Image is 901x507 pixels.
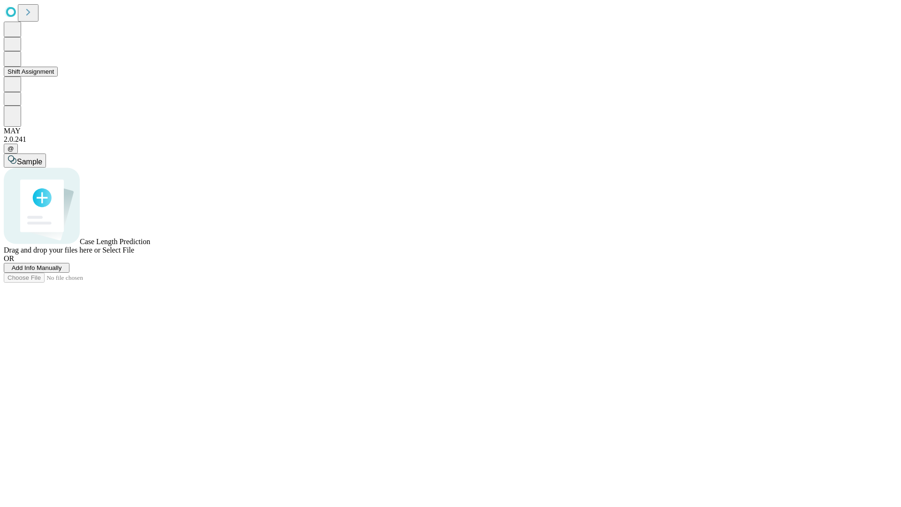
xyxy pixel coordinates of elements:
[4,135,897,144] div: 2.0.241
[4,246,100,254] span: Drag and drop your files here or
[4,154,46,168] button: Sample
[4,144,18,154] button: @
[4,263,69,273] button: Add Info Manually
[17,158,42,166] span: Sample
[80,238,150,246] span: Case Length Prediction
[102,246,134,254] span: Select File
[4,127,897,135] div: MAY
[12,264,62,271] span: Add Info Manually
[4,67,58,77] button: Shift Assignment
[8,145,14,152] span: @
[4,254,14,262] span: OR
